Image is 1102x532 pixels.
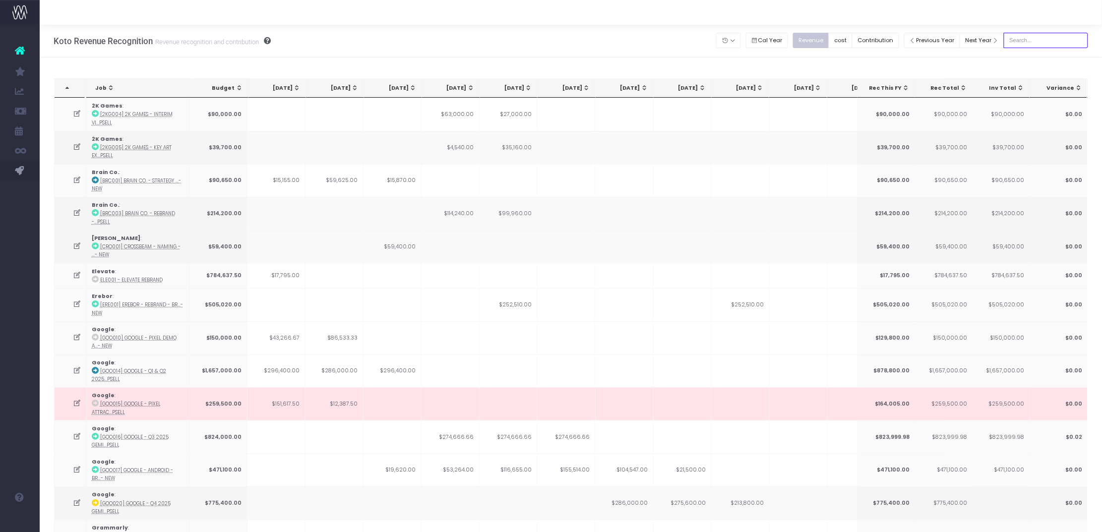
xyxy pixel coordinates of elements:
[489,84,533,92] div: [DATE]
[712,79,770,98] th: Dec 25: activate to sort column ascending
[92,401,161,415] abbr: [GOO015] Google - Pixel Attract Loops (H2-25) - Brand - Upsell
[87,164,189,197] td: :
[92,169,119,176] strong: Brain Co.
[972,230,1030,263] td: $59,400.00
[915,420,973,454] td: $823,999.98
[247,355,306,388] td: $296,400.00
[793,33,829,48] button: Revenue
[364,164,422,197] td: $15,870.00
[769,79,827,98] th: Jan 26: activate to sort column ascending
[712,288,770,321] td: $252,510.00
[247,164,306,197] td: $15,155.00
[87,387,189,420] td: :
[721,84,764,92] div: [DATE]
[915,486,973,520] td: $775,400.00
[596,79,654,98] th: Oct 25: activate to sort column ascending
[972,131,1030,164] td: $39,700.00
[857,454,915,487] td: $471,100.00
[1039,84,1083,92] div: Variance
[422,454,480,487] td: $53,264.00
[153,36,259,46] small: Revenue recognition and contribution
[189,321,247,355] td: $150,000.00
[480,131,538,164] td: $35,160.00
[86,79,192,98] th: Job: activate to sort column ascending
[778,84,822,92] div: [DATE]
[431,84,475,92] div: [DATE]
[92,235,140,242] strong: [PERSON_NAME]
[189,131,247,164] td: $39,700.00
[972,288,1030,321] td: $505,020.00
[87,454,189,487] td: :
[92,326,115,333] strong: Google
[654,79,712,98] th: Nov 25: activate to sort column ascending
[538,79,596,98] th: Sep 25: activate to sort column ascending
[189,387,247,420] td: $259,500.00
[915,454,973,487] td: $471,100.00
[55,79,85,98] th: : activate to sort column descending
[1030,454,1088,487] td: $0.00
[793,30,904,51] div: Small button group
[857,197,915,230] td: $214,200.00
[306,164,364,197] td: $59,625.00
[972,164,1030,197] td: $90,650.00
[857,98,915,131] td: $90,000.00
[1030,197,1088,230] td: $0.00
[827,79,885,98] th: Feb 26: activate to sort column ascending
[247,387,306,420] td: $151,617.50
[92,268,115,275] strong: Elevate
[189,197,247,230] td: $214,200.00
[1030,263,1088,288] td: $0.00
[836,84,880,92] div: [DATE]
[480,420,538,454] td: $274,666.66
[712,486,770,520] td: $213,800.00
[306,321,364,355] td: $86,533.33
[1030,355,1088,388] td: $0.00
[92,102,122,110] strong: 2K Games
[100,277,163,283] abbr: ELE001 - Elevate Rebrand
[92,243,181,258] abbr: [CRO001] Crossbeam - Naming - Brand - New
[189,263,247,288] td: $784,637.50
[92,434,169,448] abbr: [GOO016] Google - Q3 2025 Gemini Design - Brand - Upsell
[852,33,899,48] button: Contribution
[547,84,590,92] div: [DATE]
[92,293,113,300] strong: Erebor
[538,454,596,487] td: $155,514.00
[972,420,1030,454] td: $823,999.98
[87,131,189,164] td: :
[857,164,915,197] td: $90,650.00
[924,84,968,92] div: Rec Total
[189,98,247,131] td: $90,000.00
[199,84,243,92] div: Budget
[480,79,538,98] th: Aug 25: activate to sort column ascending
[915,197,973,230] td: $214,200.00
[92,210,175,225] abbr: [BRC003] Brain Co. - Rebrand - Brand - Upsell
[866,84,910,92] div: Rec This FY
[92,335,177,349] abbr: [GOO010] Google - Pixel Demo Attract Loop System (Maneto) - New
[915,230,973,263] td: $59,400.00
[1030,79,1088,98] th: Variance: activate to sort column ascending
[189,164,247,197] td: $90,650.00
[605,84,648,92] div: [DATE]
[829,33,853,48] button: cost
[92,425,115,432] strong: Google
[1030,420,1088,454] td: $0.02
[92,301,183,316] abbr: [ERE001] Erebor - Rebrand - Brand - New
[915,288,973,321] td: $505,020.00
[422,131,480,164] td: $4,540.00
[422,79,480,98] th: Jul 25: activate to sort column ascending
[904,33,961,48] button: Previous Year
[654,454,712,487] td: $21,500.00
[189,288,247,321] td: $505,020.00
[315,84,359,92] div: [DATE]
[92,177,181,192] abbr: [BRC001] Brain Co. - Strategy - Brand - New
[87,288,189,321] td: :
[364,355,422,388] td: $296,400.00
[92,111,173,125] abbr: [2KG004] 2K Games - Interim Visual - Brand - Upsell
[92,467,173,481] abbr: [GOO017] Google - Android - Brand - New
[54,36,271,46] h3: Koto Revenue Recognition
[1030,98,1088,131] td: $0.00
[596,454,654,487] td: $104,547.00
[87,197,189,230] td: :
[972,197,1030,230] td: $214,200.00
[87,263,189,288] td: :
